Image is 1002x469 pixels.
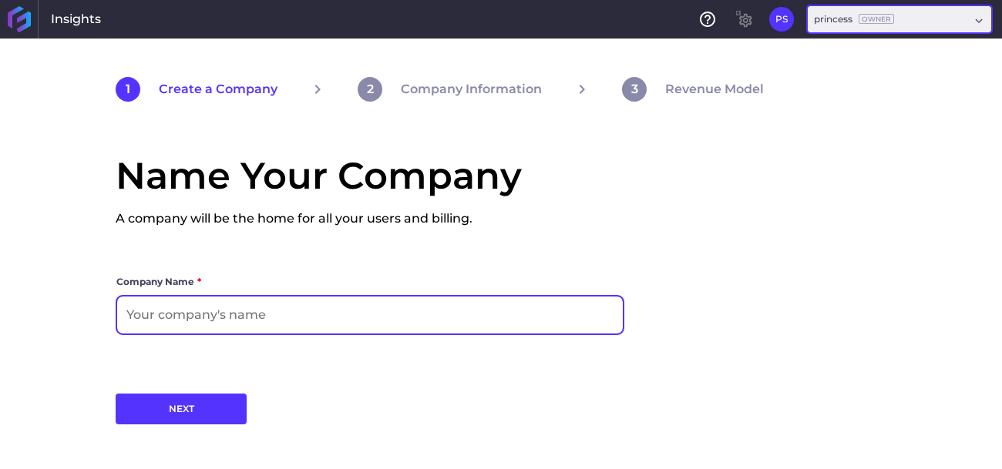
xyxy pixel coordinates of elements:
[859,14,894,24] ins: Owner
[126,80,130,99] p: 1
[117,296,623,333] input: Your company's name
[814,12,894,26] div: princess
[116,148,886,203] h3: Name Your Company
[116,274,194,290] span: Company Name
[159,80,277,99] p: Create a Company
[116,394,247,424] button: NEXT
[769,7,794,32] button: User Menu
[695,7,720,32] button: Help
[116,209,886,228] p: A company will be the home for all your users and billing.
[807,5,992,33] div: Dropdown select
